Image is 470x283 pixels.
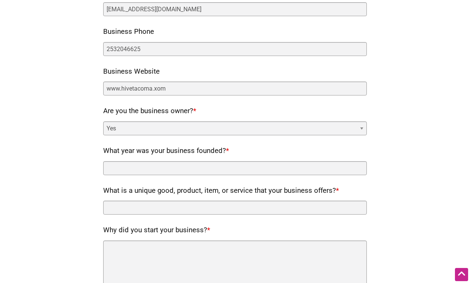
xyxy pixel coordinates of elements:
label: What year was your business founded? [103,145,229,157]
label: Business Phone [103,26,154,38]
label: Business Website [103,65,160,78]
label: Why did you start your business? [103,224,210,237]
label: What is a unique good, product, item, or service that your business offers? [103,185,339,197]
label: Are you the business owner? [103,105,196,118]
div: Scroll Back to Top [455,268,468,281]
